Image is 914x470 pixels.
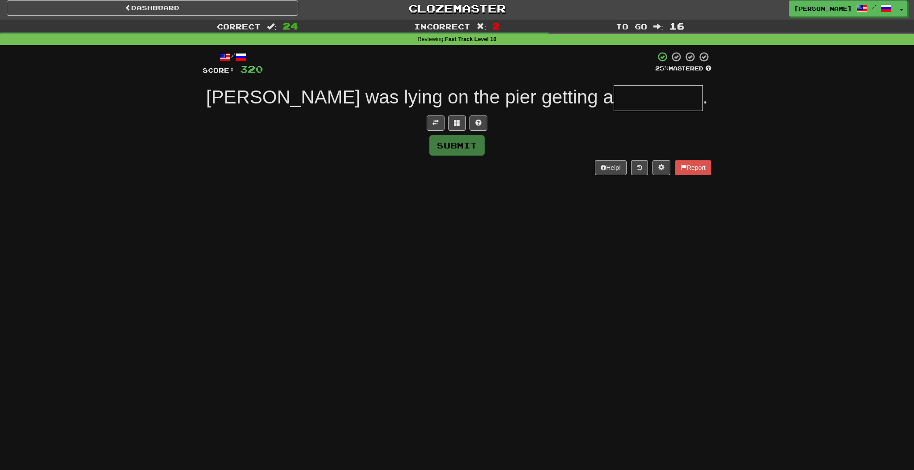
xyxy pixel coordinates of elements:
[631,160,648,175] button: Round history (alt+y)
[872,4,876,10] span: /
[492,21,500,31] span: 2
[675,160,711,175] button: Report
[206,87,614,107] span: [PERSON_NAME] was lying on the pier getting a
[794,4,852,12] span: [PERSON_NAME]
[669,21,685,31] span: 16
[595,160,627,175] button: Help!
[655,65,669,72] span: 25 %
[655,65,711,73] div: Mastered
[616,22,647,31] span: To go
[445,36,497,42] strong: Fast Track Level 10
[312,0,603,16] a: Clozemaster
[283,21,298,31] span: 24
[477,23,486,30] span: :
[448,115,466,131] button: Switch sentence to multiple choice alt+p
[427,115,445,131] button: Toggle translation (alt+t)
[703,87,708,107] span: .
[469,115,487,131] button: Single letter hint - you only get 1 per sentence and score half the points! alt+h
[7,0,298,16] a: Dashboard
[240,63,263,74] span: 320
[414,22,470,31] span: Incorrect
[203,66,235,74] span: Score:
[217,22,261,31] span: Correct
[267,23,277,30] span: :
[789,0,896,16] a: [PERSON_NAME] /
[203,51,263,62] div: /
[429,135,485,156] button: Submit
[653,23,663,30] span: :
